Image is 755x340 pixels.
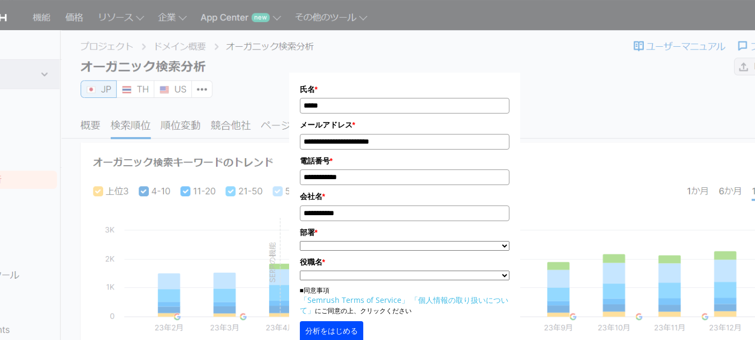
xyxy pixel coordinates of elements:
[300,119,509,131] label: メールアドレス
[300,83,509,95] label: 氏名
[300,155,509,167] label: 電話番号
[300,295,508,315] a: 「個人情報の取り扱いについて」
[300,256,509,268] label: 役職名
[300,226,509,238] label: 部署
[300,286,509,316] p: ■同意事項 にご同意の上、クリックください
[300,295,409,305] a: 「Semrush Terms of Service」
[300,190,509,202] label: 会社名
